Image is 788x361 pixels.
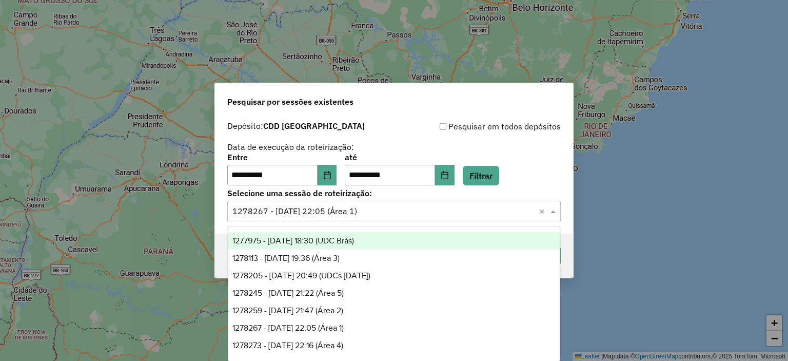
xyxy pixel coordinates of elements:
label: Data de execução da roteirização: [227,141,354,153]
label: até [345,151,454,163]
button: Choose Date [318,165,337,185]
span: Clear all [539,205,548,217]
span: 1278113 - [DATE] 19:36 (Área 3) [232,254,340,262]
div: Pesquisar em todos depósitos [394,120,561,132]
span: 1277975 - [DATE] 18:30 (UDC Brás) [232,236,354,245]
label: Selecione uma sessão de roteirização: [227,187,561,199]
button: Choose Date [435,165,455,185]
span: 1278267 - [DATE] 22:05 (Área 1) [232,324,344,332]
span: 1278205 - [DATE] 20:49 (UDCs [DATE]) [232,271,370,280]
button: Filtrar [463,166,499,185]
span: 1278273 - [DATE] 22:16 (Área 4) [232,341,343,350]
span: 1278245 - [DATE] 21:22 (Área 5) [232,289,344,297]
span: Pesquisar por sessões existentes [227,96,353,108]
strong: CDD [GEOGRAPHIC_DATA] [263,121,365,131]
label: Depósito: [227,120,365,132]
label: Entre [227,151,337,163]
span: 1278259 - [DATE] 21:47 (Área 2) [232,306,343,315]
